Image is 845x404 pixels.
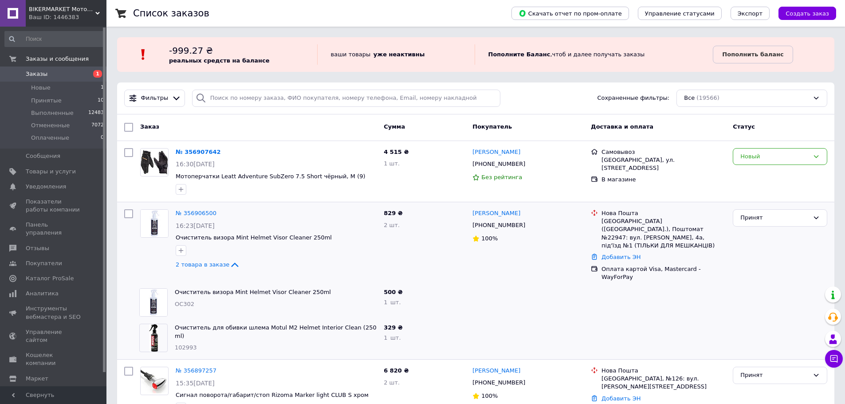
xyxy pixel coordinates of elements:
div: Нова Пошта [601,367,726,375]
span: Заказы и сообщения [26,55,89,63]
span: BIKERMARKET Мотомагазин [29,5,95,13]
span: Выполненные [31,109,74,117]
span: Принятые [31,97,62,105]
span: 829 ₴ [384,210,403,216]
a: № 356907642 [176,149,221,155]
span: 1 шт. [384,299,401,306]
span: Отзывы [26,244,49,252]
span: Товары и услуги [26,168,76,176]
span: Каталог ProSale [26,275,74,282]
span: 2 шт. [384,222,400,228]
span: Скачать отчет по пром-оплате [519,9,622,17]
div: Принят [740,213,809,223]
input: Поиск по номеру заказа, ФИО покупателя, номеру телефона, Email, номеру накладной [192,90,501,107]
span: Панель управления [26,221,82,237]
div: [GEOGRAPHIC_DATA] ([GEOGRAPHIC_DATA].), Поштомат №22947: вул. [PERSON_NAME], 4а, під'їзд №1 (ТІЛЬ... [601,217,726,250]
div: [PHONE_NUMBER] [471,377,527,388]
div: Принят [740,371,809,380]
span: 15:35[DATE] [176,380,215,387]
span: 7072 [91,122,104,129]
span: Отмененные [31,122,70,129]
span: Покупатель [472,123,512,130]
span: Маркет [26,375,48,383]
span: Сумма [384,123,405,130]
input: Поиск [4,31,105,47]
span: Сохраненные фильтры: [597,94,669,102]
a: Добавить ЭН [601,395,641,402]
span: Заказ [140,123,159,130]
span: Статус [733,123,755,130]
span: Уведомления [26,183,66,191]
span: 100% [481,392,498,399]
span: Покупатели [26,259,62,267]
span: 4 515 ₴ [384,149,409,155]
div: , чтоб и далее получать заказы [475,44,713,65]
span: 2 товара в заказе [176,261,229,268]
div: В магазине [601,176,726,184]
button: Скачать отчет по пром-оплате [511,7,629,20]
span: OC302 [175,301,194,307]
a: Мотоперчатки Leatt Adventure SubZero 7.5 Short чёрный, M (9) [176,173,366,180]
span: Доставка и оплата [591,123,653,130]
div: [PHONE_NUMBER] [471,158,527,170]
span: 1 [101,84,104,92]
span: 500 ₴ [384,289,403,295]
a: Добавить ЭН [601,254,641,260]
span: 16:30[DATE] [176,161,215,168]
div: [GEOGRAPHIC_DATA], ул. [STREET_ADDRESS] [601,156,726,172]
div: Новый [740,152,809,161]
span: 6 820 ₴ [384,367,409,374]
div: Ваш ID: 1446383 [29,13,106,21]
b: Пополнить баланс [722,51,783,58]
div: Самовывоз [601,148,726,156]
a: Фото товару [140,209,169,238]
span: Создать заказ [786,10,829,17]
h1: Список заказов [133,8,209,19]
img: Фото товару [149,324,158,352]
span: Без рейтинга [481,174,522,180]
span: 1 шт. [384,334,401,341]
button: Экспорт [731,7,770,20]
div: Нова Пошта [601,209,726,217]
b: уже неактивны [373,51,425,58]
span: Сообщения [26,152,60,160]
div: ваши товары [317,44,475,65]
div: [PHONE_NUMBER] [471,220,527,231]
a: Сигнал поворота/габарит/стоп Rizoma Marker light CLUB S хром [176,392,369,398]
a: [PERSON_NAME] [472,148,520,157]
span: Фильтры [141,94,169,102]
a: № 356897257 [176,367,216,374]
img: Фото товару [140,289,167,316]
img: :exclamation: [137,48,150,61]
span: 1 [93,70,102,78]
a: № 356906500 [176,210,216,216]
span: 16:23[DATE] [176,222,215,229]
b: реальных средств на балансе [169,57,270,64]
span: 329 ₴ [384,324,403,331]
a: Очиститель визора Mint Helmet Visor Cleaner 250ml [176,234,332,241]
span: 102993 [175,344,197,351]
span: (19566) [696,94,719,101]
span: Управление статусами [645,10,715,17]
span: Кошелек компании [26,351,82,367]
a: [PERSON_NAME] [472,209,520,218]
img: Фото товару [141,150,168,175]
span: Экспорт [738,10,762,17]
span: Все [684,94,695,102]
span: -999.27 ₴ [169,45,213,56]
a: Очиститель для обивки шлема Motul M2 Helmet Interior Clean (250 ml) [175,324,377,339]
span: 12483 [88,109,104,117]
span: 0 [101,134,104,142]
div: [GEOGRAPHIC_DATA], №126: вул. [PERSON_NAME][STREET_ADDRESS] [601,375,726,391]
div: Оплата картой Visa, Mastercard - WayForPay [601,265,726,281]
span: 1 шт. [384,160,400,167]
button: Чат с покупателем [825,350,843,368]
a: Фото товару [140,148,169,177]
a: 2 товара в заказе [176,261,240,268]
a: [PERSON_NAME] [472,367,520,375]
a: Создать заказ [770,10,836,16]
span: 10 [98,97,104,105]
span: Показатели работы компании [26,198,82,214]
